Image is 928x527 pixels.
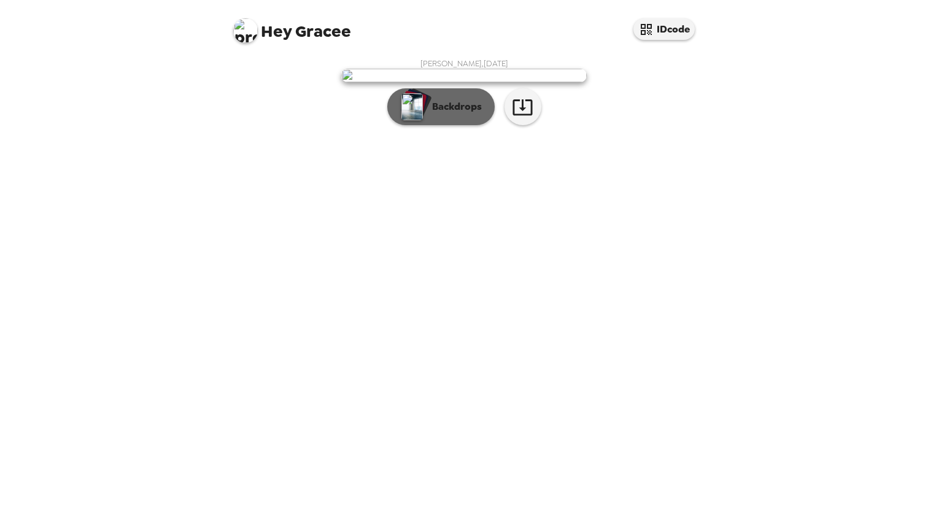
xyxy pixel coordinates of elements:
span: Hey [261,20,292,42]
button: IDcode [633,18,695,40]
button: Backdrops [387,88,495,125]
img: profile pic [233,18,258,43]
span: [PERSON_NAME] , [DATE] [420,58,508,69]
p: Backdrops [426,99,482,114]
span: Gracee [233,12,351,40]
img: user [341,69,587,82]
